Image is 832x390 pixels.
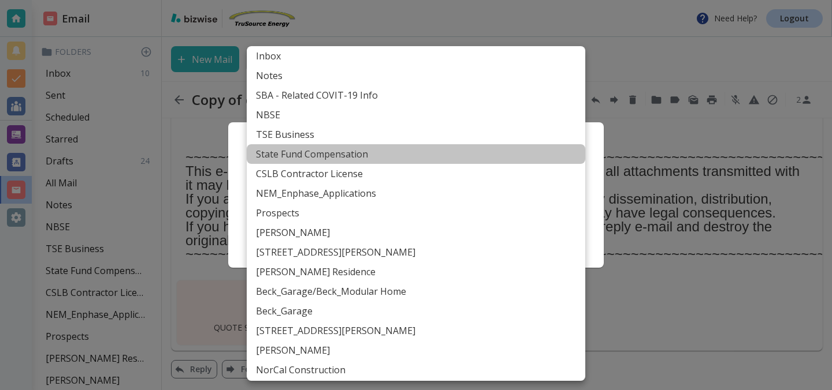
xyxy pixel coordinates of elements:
[247,144,585,164] li: State Fund Compensation
[247,223,585,242] li: [PERSON_NAME]
[247,183,585,203] li: NEM_Enphase_Applications
[247,125,585,144] li: TSE Business
[247,66,585,85] li: Notes
[247,262,585,282] li: [PERSON_NAME] Residence
[247,164,585,183] li: CSLB Contractor License
[247,301,585,321] li: Beck_Garage
[247,282,585,301] li: Beck_Garage/Beck_Modular Home
[247,360,585,380] li: NorCal Construction
[247,105,585,125] li: NBSE
[247,321,585,340] li: [STREET_ADDRESS][PERSON_NAME]
[247,85,585,105] li: SBA - Related COVIT-19 Info
[247,46,585,66] li: Inbox
[247,340,585,360] li: [PERSON_NAME]
[247,242,585,262] li: [STREET_ADDRESS][PERSON_NAME]
[247,203,585,223] li: Prospects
